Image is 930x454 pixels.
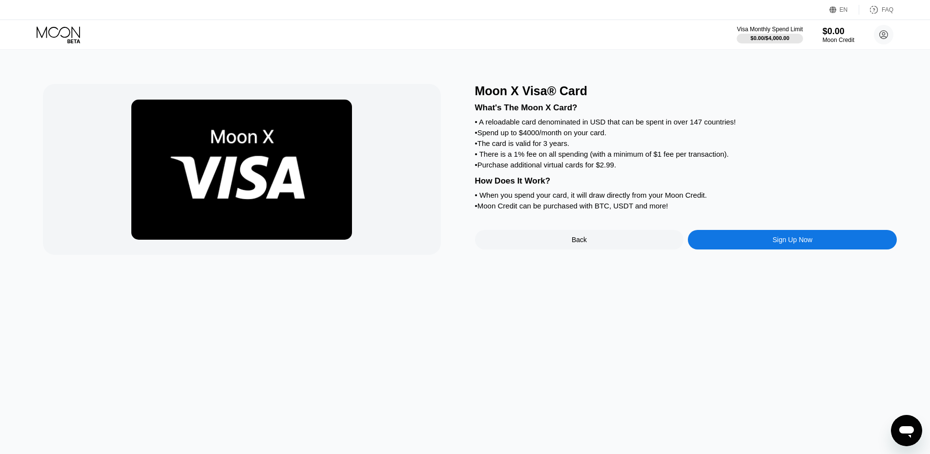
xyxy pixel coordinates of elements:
[475,202,897,210] div: • Moon Credit can be purchased with BTC, USDT and more!
[475,150,897,158] div: • There is a 1% fee on all spending (with a minimum of $1 fee per transaction).
[737,26,803,33] div: Visa Monthly Spend Limit
[475,128,897,137] div: • Spend up to $4000/month on your card.
[823,26,854,37] div: $0.00
[475,176,897,186] div: How Does It Work?
[840,6,848,13] div: EN
[882,6,893,13] div: FAQ
[475,230,684,249] div: Back
[475,191,897,199] div: • When you spend your card, it will draw directly from your Moon Credit.
[475,103,897,113] div: What's The Moon X Card?
[475,118,897,126] div: • A reloadable card denominated in USD that can be spent in over 147 countries!
[475,84,897,98] div: Moon X Visa® Card
[475,161,897,169] div: • Purchase additional virtual cards for $2.99.
[737,26,803,43] div: Visa Monthly Spend Limit$0.00/$4,000.00
[823,37,854,43] div: Moon Credit
[475,139,897,147] div: • The card is valid for 3 years.
[823,26,854,43] div: $0.00Moon Credit
[572,236,587,244] div: Back
[859,5,893,15] div: FAQ
[688,230,897,249] div: Sign Up Now
[750,35,789,41] div: $0.00 / $4,000.00
[829,5,859,15] div: EN
[772,236,812,244] div: Sign Up Now
[891,415,922,446] iframe: Кнопка запуска окна обмена сообщениями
